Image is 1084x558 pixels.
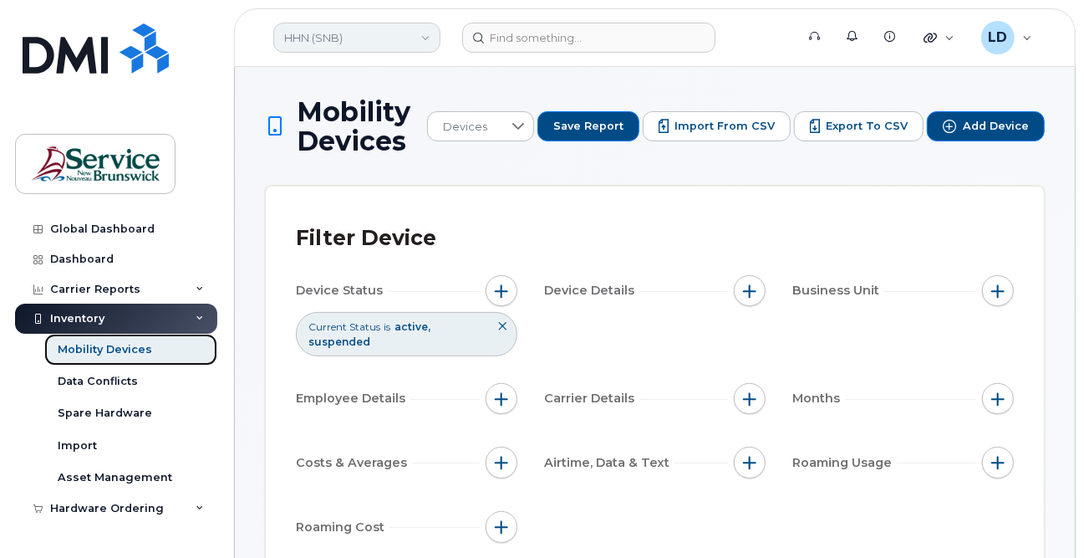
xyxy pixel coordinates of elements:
[826,119,908,134] span: Export to CSV
[394,320,430,333] span: active
[296,519,389,536] span: Roaming Cost
[794,111,924,141] button: Export to CSV
[296,390,410,407] span: Employee Details
[544,390,639,407] span: Carrier Details
[792,390,845,407] span: Months
[308,335,370,348] span: suspended
[296,454,412,472] span: Costs & Averages
[674,119,775,134] span: Import from CSV
[308,320,380,334] span: Current Status
[428,112,502,142] span: Devices
[927,111,1045,141] button: Add Device
[544,282,639,299] span: Device Details
[544,454,674,472] span: Airtime, Data & Text
[384,320,390,334] span: is
[553,119,623,134] span: Save Report
[296,282,388,299] span: Device Status
[792,454,897,472] span: Roaming Usage
[297,97,419,156] span: Mobility Devices
[643,111,791,141] button: Import from CSV
[537,111,639,141] button: Save Report
[296,217,436,260] div: Filter Device
[963,119,1029,134] span: Add Device
[792,282,884,299] span: Business Unit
